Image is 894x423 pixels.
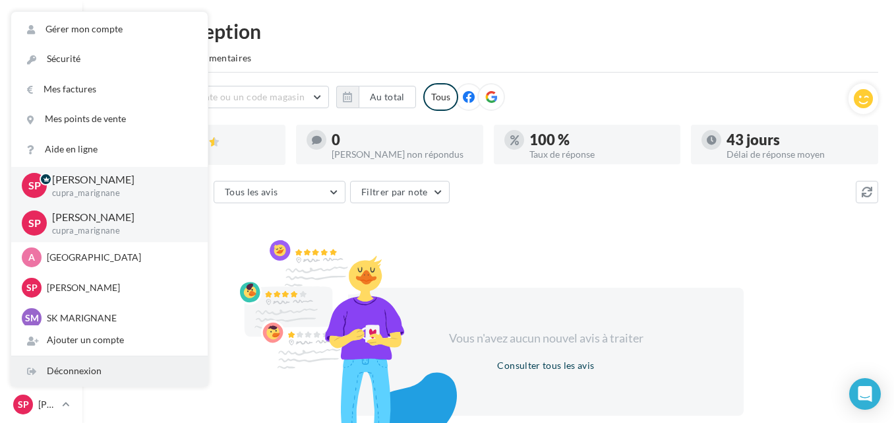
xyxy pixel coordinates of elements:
div: [PERSON_NAME] non répondus [332,150,473,159]
p: SK MARIGNANE [47,311,192,325]
p: cupra_marignane [52,187,187,199]
button: Choisir un point de vente ou un code magasin [98,86,329,108]
span: Sp [28,178,41,193]
span: Tous les avis [225,186,278,197]
p: [PERSON_NAME] [38,398,57,411]
div: Tous [423,83,458,111]
button: Consulter tous les avis [492,358,599,374]
span: Sp [18,398,29,411]
span: Commentaires [189,51,252,65]
a: Gérer mon compte [11,15,208,44]
div: Vous n'avez aucun nouvel avis à traiter [432,330,659,347]
span: A [28,251,35,264]
button: Filtrer par note [350,181,450,203]
div: Taux de réponse [529,150,670,159]
div: Ajouter un compte [11,325,208,355]
p: [GEOGRAPHIC_DATA] [47,251,192,264]
button: Tous les avis [214,181,345,203]
div: 0 [332,133,473,147]
span: Sp [26,281,38,294]
div: Déconnexion [11,356,208,386]
a: Aide en ligne [11,135,208,164]
a: Mes points de vente [11,104,208,134]
p: [PERSON_NAME] [47,281,192,294]
p: [PERSON_NAME] [52,172,187,187]
a: Sp [PERSON_NAME] [11,392,72,417]
span: Sp [28,216,41,231]
button: Au total [359,86,416,108]
span: SM [25,311,39,325]
a: Sécurité [11,44,208,74]
div: 100 % [529,133,670,147]
div: Boîte de réception [98,21,878,41]
p: cupra_marignane [52,225,187,237]
div: Open Intercom Messenger [849,378,881,410]
a: Mes factures [11,75,208,104]
button: Au total [336,86,416,108]
p: [PERSON_NAME] [52,210,187,225]
div: 43 jours [727,133,868,147]
div: Délai de réponse moyen [727,150,868,159]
